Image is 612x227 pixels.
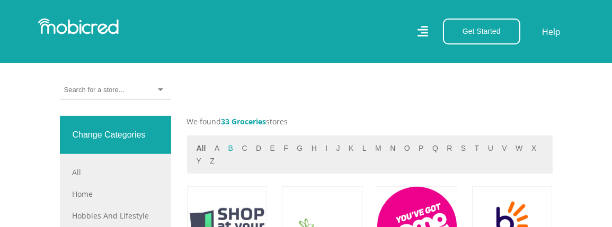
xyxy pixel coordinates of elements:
button: h [308,142,320,155]
img: Mobicred [38,19,119,34]
button: k [345,142,357,155]
button: t [472,142,483,155]
button: j [333,142,343,155]
button: o [401,142,413,155]
button: i [322,142,331,155]
button: x [528,142,539,155]
button: All [193,142,209,155]
button: z [207,155,218,167]
button: l [359,142,370,155]
button: n [387,142,398,155]
button: q [429,142,441,155]
span: 33 [221,116,230,126]
button: p [415,142,427,155]
button: w [512,142,526,155]
a: Home [73,188,158,199]
a: All [73,167,158,178]
button: f [280,142,291,155]
button: y [193,155,205,167]
button: c [238,142,250,155]
a: Help [542,25,561,39]
button: g [294,142,306,155]
button: b [225,142,236,155]
input: Search for a store... [64,85,124,95]
button: v [499,142,510,155]
p: We found stores [187,116,553,127]
button: e [267,142,278,155]
div: Change Categories [60,116,171,154]
a: Hobbies and Lifestyle [73,210,158,221]
button: u [485,142,496,155]
button: r [444,142,455,155]
button: a [211,142,223,155]
button: d [253,142,264,155]
button: s [458,142,469,155]
span: Groceries [232,116,267,126]
button: m [372,142,385,155]
button: Get Started [443,19,520,44]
